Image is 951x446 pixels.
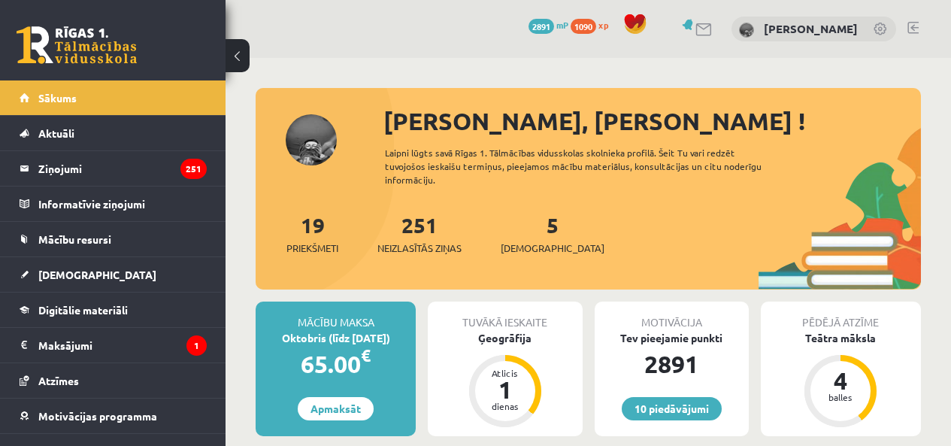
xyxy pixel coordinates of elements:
[286,211,338,256] a: 19Priekšmeti
[483,369,528,378] div: Atlicis
[739,23,754,38] img: Elizabete Nabijeva
[20,222,207,256] a: Mācību resursi
[20,187,207,221] a: Informatīvie ziņojumi
[761,302,921,330] div: Pēdējā atzīme
[556,19,568,31] span: mP
[38,328,207,363] legend: Maksājumi
[428,302,582,330] div: Tuvākā ieskaite
[761,330,921,346] div: Teātra māksla
[38,232,111,246] span: Mācību resursi
[595,302,749,330] div: Motivācija
[286,241,338,256] span: Priekšmeti
[298,397,374,420] a: Apmaksāt
[622,397,722,420] a: 10 piedāvājumi
[20,399,207,433] a: Motivācijas programma
[595,330,749,346] div: Tev pieejamie punkti
[428,330,582,346] div: Ģeogrāfija
[483,378,528,402] div: 1
[256,346,416,382] div: 65.00
[38,303,128,317] span: Digitālie materiāli
[256,302,416,330] div: Mācību maksa
[38,126,74,140] span: Aktuāli
[38,151,207,186] legend: Ziņojumi
[598,19,608,31] span: xp
[38,409,157,423] span: Motivācijas programma
[761,330,921,429] a: Teātra māksla 4 balles
[256,330,416,346] div: Oktobris (līdz [DATE])
[38,91,77,105] span: Sākums
[20,116,207,150] a: Aktuāli
[38,268,156,281] span: [DEMOGRAPHIC_DATA]
[377,211,462,256] a: 251Neizlasītās ziņas
[385,146,784,187] div: Laipni lūgts savā Rīgas 1. Tālmācības vidusskolas skolnieka profilā. Šeit Tu vari redzēt tuvojošo...
[361,344,371,366] span: €
[20,151,207,186] a: Ziņojumi251
[529,19,568,31] a: 2891 mP
[595,346,749,382] div: 2891
[818,369,863,393] div: 4
[180,159,207,179] i: 251
[501,211,604,256] a: 5[DEMOGRAPHIC_DATA]
[186,335,207,356] i: 1
[529,19,554,34] span: 2891
[20,80,207,115] a: Sākums
[38,187,207,221] legend: Informatīvie ziņojumi
[428,330,582,429] a: Ģeogrāfija Atlicis 1 dienas
[20,363,207,398] a: Atzīmes
[20,257,207,292] a: [DEMOGRAPHIC_DATA]
[571,19,596,34] span: 1090
[20,328,207,363] a: Maksājumi1
[764,21,858,36] a: [PERSON_NAME]
[38,374,79,387] span: Atzīmes
[501,241,604,256] span: [DEMOGRAPHIC_DATA]
[17,26,137,64] a: Rīgas 1. Tālmācības vidusskola
[377,241,462,256] span: Neizlasītās ziņas
[383,103,921,139] div: [PERSON_NAME], [PERSON_NAME] !
[20,293,207,327] a: Digitālie materiāli
[483,402,528,411] div: dienas
[818,393,863,402] div: balles
[571,19,616,31] a: 1090 xp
